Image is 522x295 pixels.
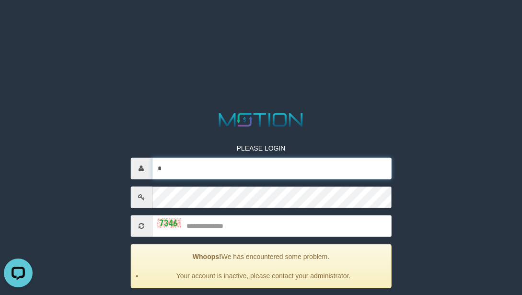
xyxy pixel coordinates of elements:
img: MOTION_logo.png [215,111,307,129]
strong: Whoops! [193,252,221,260]
img: captcha [157,218,181,228]
li: Your account is inactive, please contact your administrator. [143,271,384,280]
p: PLEASE LOGIN [130,143,392,153]
button: Open LiveChat chat widget [4,4,33,33]
div: We has encountered some problem. [130,244,392,288]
